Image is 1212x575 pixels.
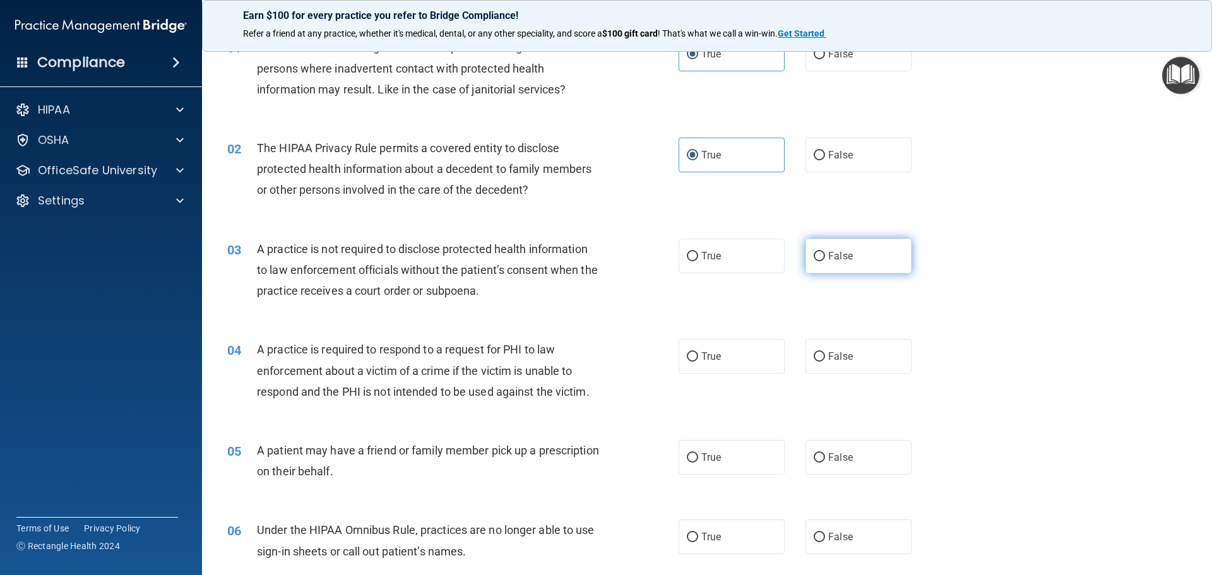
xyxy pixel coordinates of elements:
[701,48,721,60] span: True
[778,28,826,39] a: Get Started
[828,350,853,362] span: False
[701,531,721,543] span: True
[15,102,184,117] a: HIPAA
[1162,57,1199,94] button: Open Resource Center
[687,252,698,261] input: True
[687,352,698,362] input: True
[814,151,825,160] input: False
[257,523,595,557] span: Under the HIPAA Omnibus Rule, practices are no longer able to use sign-in sheets or call out pati...
[38,133,69,148] p: OSHA
[701,149,721,161] span: True
[227,242,241,258] span: 03
[227,523,241,538] span: 06
[701,250,721,262] span: True
[814,352,825,362] input: False
[814,453,825,463] input: False
[687,50,698,59] input: True
[828,48,853,60] span: False
[38,193,85,208] p: Settings
[701,451,721,463] span: True
[227,141,241,157] span: 02
[15,193,184,208] a: Settings
[227,343,241,358] span: 04
[16,540,120,552] span: Ⓒ Rectangle Health 2024
[778,28,824,39] strong: Get Started
[828,250,853,262] span: False
[84,522,141,535] a: Privacy Policy
[602,28,658,39] strong: $100 gift card
[257,444,599,478] span: A patient may have a friend or family member pick up a prescription on their behalf.
[15,133,184,148] a: OSHA
[814,533,825,542] input: False
[828,149,853,161] span: False
[687,151,698,160] input: True
[16,522,69,535] a: Terms of Use
[828,531,853,543] span: False
[243,28,602,39] span: Refer a friend at any practice, whether it's medical, dental, or any other speciality, and score a
[814,252,825,261] input: False
[658,28,778,39] span: ! That's what we call a win-win.
[701,350,721,362] span: True
[38,163,157,178] p: OfficeSafe University
[243,9,1171,21] p: Earn $100 for every practice you refer to Bridge Compliance!
[37,54,125,71] h4: Compliance
[257,242,598,297] span: A practice is not required to disclose protected health information to law enforcement officials ...
[257,141,591,196] span: The HIPAA Privacy Rule permits a covered entity to disclose protected health information about a ...
[257,343,590,398] span: A practice is required to respond to a request for PHI to law enforcement about a victim of a cri...
[38,102,70,117] p: HIPAA
[15,13,187,39] img: PMB logo
[227,444,241,459] span: 05
[814,50,825,59] input: False
[15,163,184,178] a: OfficeSafe University
[687,453,698,463] input: True
[257,40,587,95] span: A business associate agreement is required with organizations or persons where inadvertent contac...
[687,533,698,542] input: True
[828,451,853,463] span: False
